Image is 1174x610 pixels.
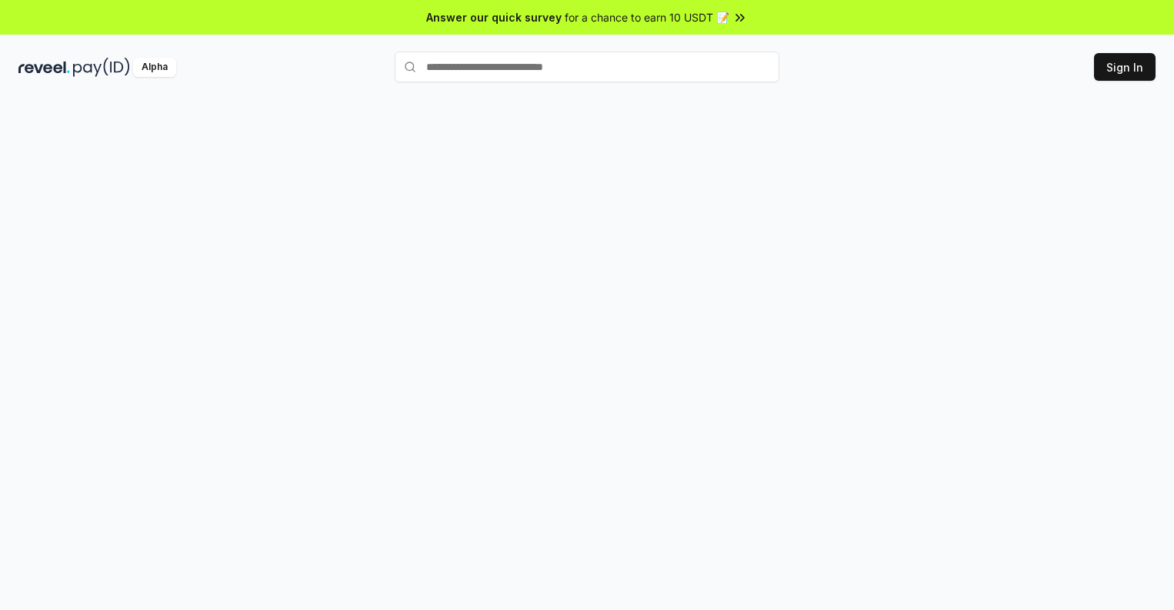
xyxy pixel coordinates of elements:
[18,58,70,77] img: reveel_dark
[133,58,176,77] div: Alpha
[1094,53,1156,81] button: Sign In
[426,9,562,25] span: Answer our quick survey
[565,9,729,25] span: for a chance to earn 10 USDT 📝
[73,58,130,77] img: pay_id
